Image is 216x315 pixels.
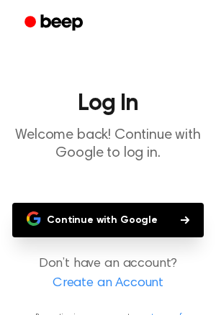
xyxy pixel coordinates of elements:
a: Create an Account [14,274,202,293]
p: Don’t have an account? [12,255,204,293]
a: Beep [14,9,96,37]
button: Continue with Google [12,203,204,237]
h1: Log In [12,92,204,115]
p: Welcome back! Continue with Google to log in. [12,127,204,163]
